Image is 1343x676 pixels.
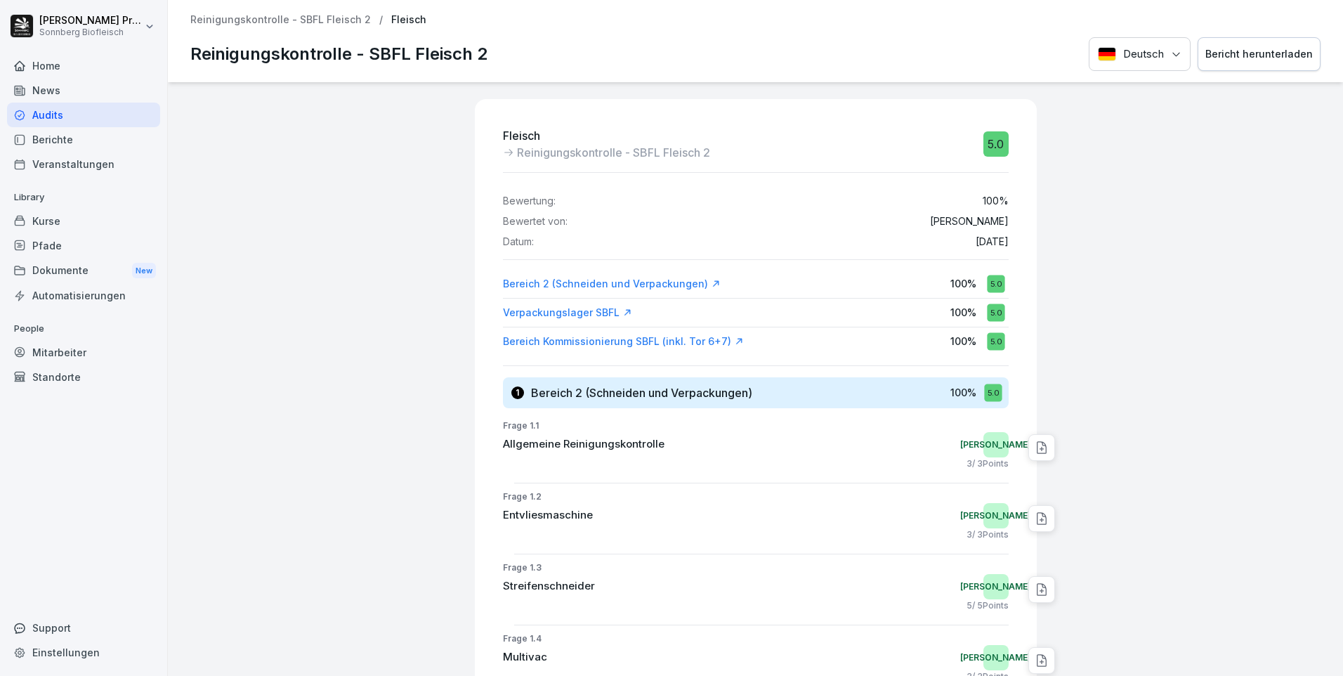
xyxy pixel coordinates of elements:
div: 1 [511,386,524,399]
a: DokumenteNew [7,258,160,284]
a: Standorte [7,365,160,389]
div: Dokumente [7,258,160,284]
p: Fleisch [503,127,710,144]
img: Deutsch [1098,47,1116,61]
h3: Bereich 2 (Schneiden und Verpackungen) [531,385,752,401]
a: Pfade [7,233,160,258]
p: [DATE] [976,236,1009,248]
p: Fleisch [391,14,426,26]
p: Allgemeine Reinigungskontrolle [503,436,664,453]
p: 100 % [950,385,976,400]
p: Frage 1.3 [503,561,1009,574]
p: Frage 1.1 [503,420,1009,432]
div: [PERSON_NAME] [983,574,1009,599]
p: Deutsch [1123,46,1164,63]
p: [PERSON_NAME] Preßlauer [39,15,142,27]
a: Audits [7,103,160,127]
a: Mitarbeiter [7,340,160,365]
a: Einstellungen [7,640,160,665]
div: Support [7,616,160,640]
button: Language [1089,37,1191,72]
p: 100 % [950,276,976,291]
div: [PERSON_NAME] [983,645,1009,670]
p: Frage 1.4 [503,632,1009,645]
a: Berichte [7,127,160,152]
p: Reinigungskontrolle - SBFL Fleisch 2 [517,144,710,161]
div: [PERSON_NAME] [983,432,1009,457]
button: Bericht herunterladen [1198,37,1321,72]
div: 5.0 [984,384,1002,401]
p: Bewertung: [503,195,556,207]
div: New [132,263,156,279]
div: [PERSON_NAME] [983,503,1009,528]
div: 5.0 [987,275,1004,292]
p: Datum: [503,236,534,248]
p: 100 % [983,195,1009,207]
p: People [7,318,160,340]
p: Sonnberg Biofleisch [39,27,142,37]
a: Home [7,53,160,78]
p: Reinigungskontrolle - SBFL Fleisch 2 [190,41,487,67]
p: Multivac [503,649,547,665]
p: Frage 1.2 [503,490,1009,503]
a: Reinigungskontrolle - SBFL Fleisch 2 [190,14,371,26]
p: 3 / 3 Points [967,457,1009,470]
p: Streifenschneider [503,578,595,594]
a: Kurse [7,209,160,233]
a: Verpackungslager SBFL [503,306,632,320]
a: Bereich Kommissionierung SBFL (inkl. Tor 6+7) [503,334,744,349]
div: 5.0 [987,332,1004,350]
div: Bericht herunterladen [1205,46,1313,62]
a: Bereich 2 (Schneiden und Verpackungen) [503,277,721,291]
p: 100 % [950,334,976,349]
a: Automatisierungen [7,283,160,308]
div: 5.0 [987,304,1004,321]
p: / [379,14,383,26]
a: News [7,78,160,103]
p: Entvliesmaschine [503,507,593,524]
p: Library [7,186,160,209]
p: 100 % [950,305,976,320]
a: Veranstaltungen [7,152,160,176]
p: [PERSON_NAME] [930,216,1009,228]
div: 5.0 [983,131,1009,157]
p: Bewertet von: [503,216,568,228]
p: 5 / 5 Points [967,599,1009,612]
p: 3 / 3 Points [967,528,1009,541]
